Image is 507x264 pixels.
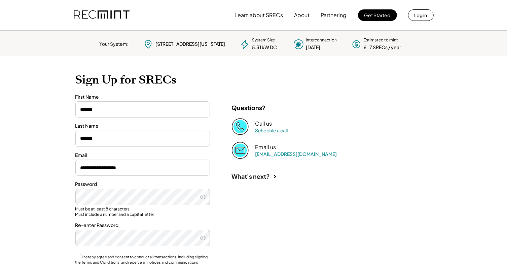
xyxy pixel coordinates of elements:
button: Get Started [358,9,397,21]
img: Email%202%403x.png [232,142,249,159]
div: Interconnection [306,37,337,43]
img: recmint-logotype%403x.png [74,4,130,27]
button: Learn about SRECs [235,8,283,22]
div: 5.31 kW DC [252,44,277,51]
h1: Sign Up for SRECs [75,73,432,87]
button: Log in [408,9,434,21]
div: What's next? [232,172,270,180]
div: Your System: [100,41,129,47]
button: About [294,8,310,22]
button: Partnering [321,8,347,22]
img: Phone%20copy%403x.png [232,118,249,135]
div: Estimated to mint [364,37,398,43]
div: Questions? [232,104,266,111]
div: Email [75,152,210,159]
a: Schedule a call [255,127,288,133]
div: [STREET_ADDRESS][US_STATE] [156,41,225,47]
div: Last Name [75,123,210,129]
div: Must be at least 8 characters Must include a number and a capital letter [75,206,210,217]
div: First Name [75,94,210,100]
div: Re-enter Password [75,222,210,229]
div: Call us [255,120,272,127]
div: [DATE] [306,44,321,51]
div: System Size [252,37,275,43]
div: Email us [255,144,276,151]
a: [EMAIL_ADDRESS][DOMAIN_NAME] [255,151,337,157]
div: Password [75,181,210,188]
div: 6-7 SRECs / year [364,44,401,51]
